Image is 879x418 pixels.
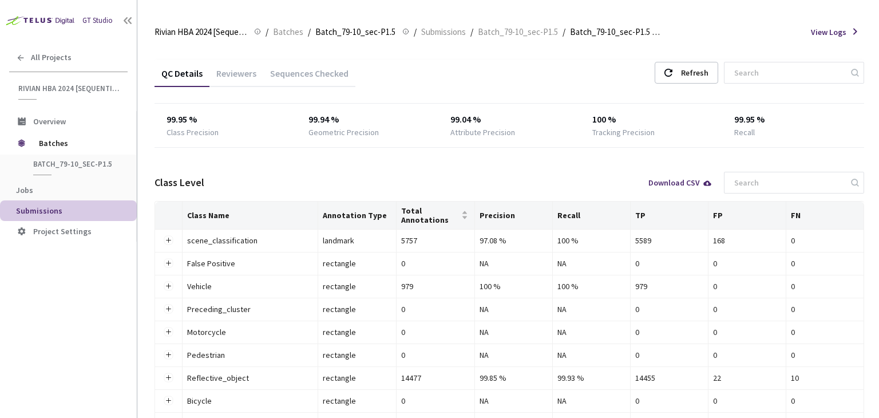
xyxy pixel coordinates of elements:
[39,132,117,155] span: Batches
[480,280,548,293] div: 100 %
[713,234,781,247] div: 168
[635,372,703,384] div: 14455
[791,303,859,316] div: 0
[557,349,625,361] div: NA
[401,280,470,293] div: 979
[557,303,625,316] div: NA
[557,280,625,293] div: 100 %
[187,303,313,316] div: Preceding_cluster
[266,25,268,39] li: /
[635,326,703,338] div: 0
[187,257,313,270] div: False Positive
[16,185,33,195] span: Jobs
[419,25,468,38] a: Submissions
[734,127,755,138] div: Recall
[323,326,391,338] div: rectangle
[164,282,173,291] button: Expand row
[164,328,173,337] button: Expand row
[187,234,313,247] div: scene_classification
[323,234,391,247] div: landmark
[167,113,285,127] div: 99.95 %
[470,25,473,39] li: /
[475,202,553,230] th: Precision
[401,349,470,361] div: 0
[570,25,663,39] span: Batch_79-10_sec-P1.5 QC - [DATE]
[401,234,470,247] div: 5757
[563,25,565,39] li: /
[557,257,625,270] div: NA
[681,62,708,83] div: Refresh
[480,372,548,384] div: 99.85 %
[155,68,209,87] div: QC Details
[401,257,470,270] div: 0
[31,53,72,62] span: All Projects
[315,25,395,39] span: Batch_79-10_sec-P1.5
[480,349,548,361] div: NA
[167,127,219,138] div: Class Precision
[791,326,859,338] div: 0
[635,395,703,407] div: 0
[791,372,859,384] div: 10
[397,202,475,230] th: Total Annotations
[480,234,548,247] div: 97.08 %
[187,349,313,361] div: Pedestrian
[786,202,864,230] th: FN
[727,62,849,83] input: Search
[635,280,703,293] div: 979
[401,206,459,224] span: Total Annotations
[33,226,92,236] span: Project Settings
[480,303,548,316] div: NA
[592,113,711,127] div: 100 %
[183,202,318,230] th: Class Name
[82,15,113,26] div: GT Studio
[187,326,313,338] div: Motorcycle
[553,202,631,230] th: Recall
[273,25,303,39] span: Batches
[164,259,173,268] button: Expand row
[557,234,625,247] div: 100 %
[323,395,391,407] div: rectangle
[18,84,121,93] span: Rivian HBA 2024 [Sequential]
[791,257,859,270] div: 0
[713,326,781,338] div: 0
[318,202,397,230] th: Annotation Type
[187,372,313,384] div: Reflective_object
[414,25,417,39] li: /
[323,257,391,270] div: rectangle
[401,372,470,384] div: 14477
[635,234,703,247] div: 5589
[155,25,247,39] span: Rivian HBA 2024 [Sequential]
[187,395,313,407] div: Bicycle
[164,373,173,382] button: Expand row
[635,349,703,361] div: 0
[450,127,515,138] div: Attribute Precision
[401,395,470,407] div: 0
[592,127,655,138] div: Tracking Precision
[791,395,859,407] div: 0
[631,202,708,230] th: TP
[635,257,703,270] div: 0
[791,234,859,247] div: 0
[164,350,173,360] button: Expand row
[16,206,62,216] span: Submissions
[476,25,560,38] a: Batch_79-10_sec-P1.5
[323,372,391,384] div: rectangle
[557,395,625,407] div: NA
[308,113,427,127] div: 99.94 %
[421,25,466,39] span: Submissions
[164,396,173,405] button: Expand row
[713,372,781,384] div: 22
[401,326,470,338] div: 0
[480,257,548,270] div: NA
[187,280,313,293] div: Vehicle
[713,349,781,361] div: 0
[33,159,118,169] span: Batch_79-10_sec-P1.5
[263,68,355,87] div: Sequences Checked
[734,113,853,127] div: 99.95 %
[323,280,391,293] div: rectangle
[713,280,781,293] div: 0
[557,326,625,338] div: NA
[791,349,859,361] div: 0
[811,26,846,38] span: View Logs
[155,175,204,190] div: Class Level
